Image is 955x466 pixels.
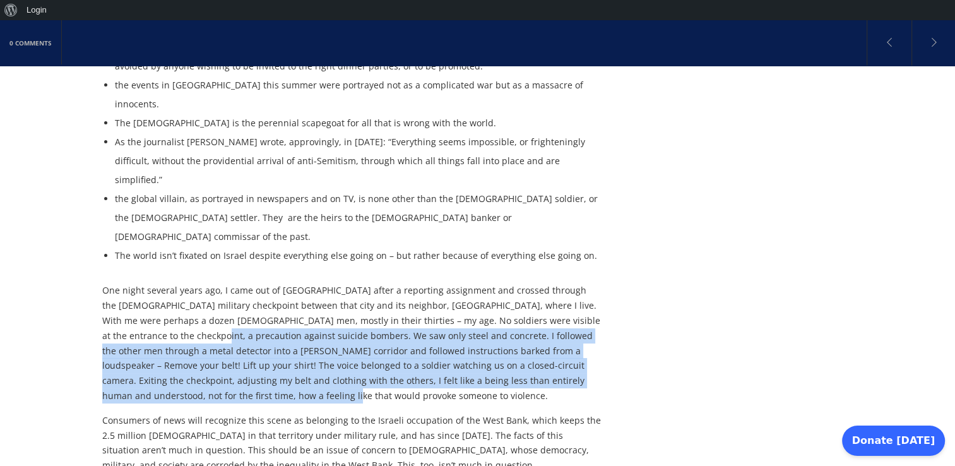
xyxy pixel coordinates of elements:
li: As the journalist [PERSON_NAME] wrote, approvingly, in [DATE]: “Everything seems impossible, or f... [115,133,603,189]
li: The [DEMOGRAPHIC_DATA] is the perennial scapegoat for all that is wrong with the world. [115,114,603,133]
li: The world isn’t fixated on Israel despite everything else going on – but rather because of everyt... [115,246,603,265]
li: the events in [GEOGRAPHIC_DATA] this summer were portrayed not as a complicated war but as a mass... [115,76,603,114]
li: the global villain, as portrayed in newspapers and on TV, is none other than the [DEMOGRAPHIC_DAT... [115,189,603,246]
p: One night several years ago, I came out of [GEOGRAPHIC_DATA] after a reporting assignment and cro... [102,283,603,403]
